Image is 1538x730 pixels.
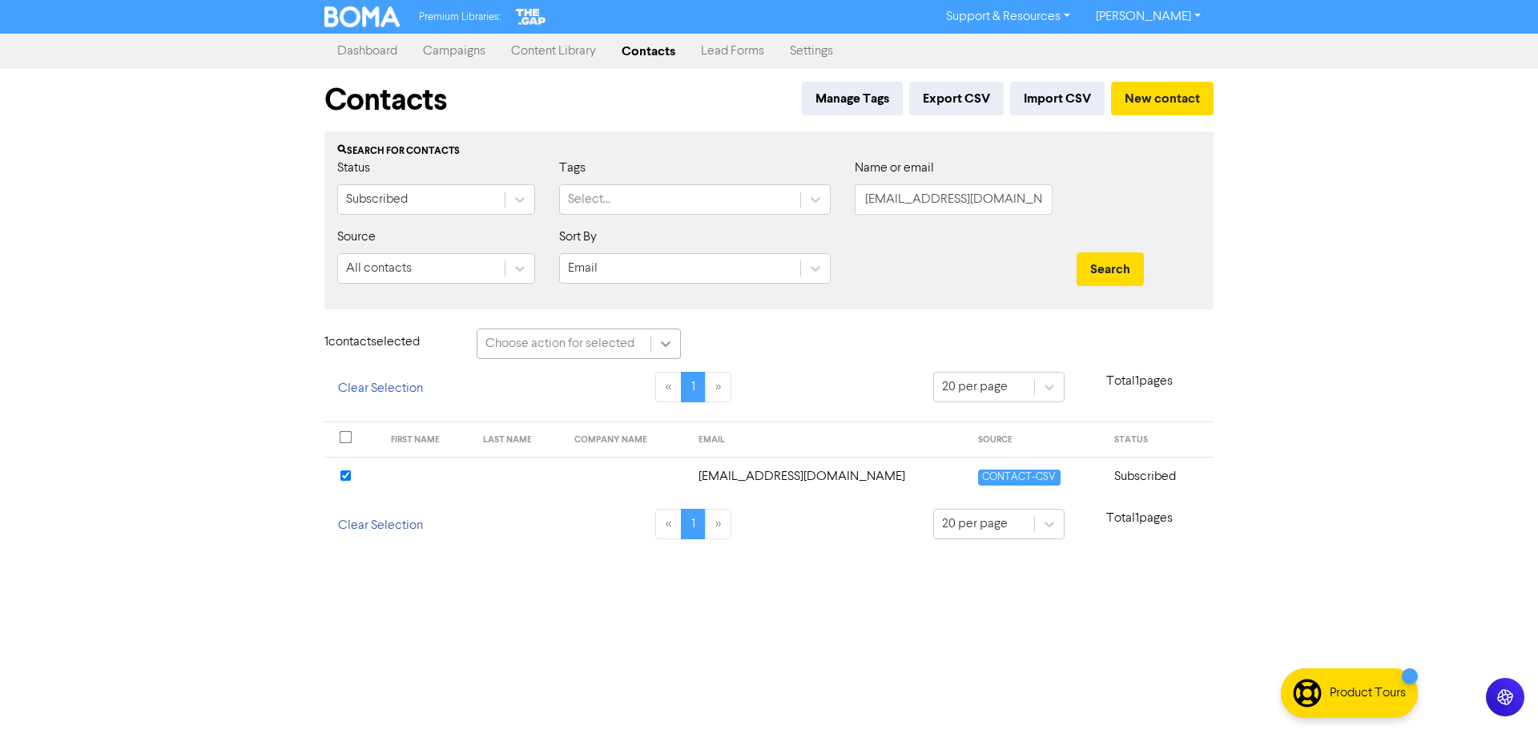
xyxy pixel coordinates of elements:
div: Search for contacts [337,144,1201,159]
div: 20 per page [942,377,1008,397]
div: 20 per page [942,514,1008,534]
label: Tags [559,159,586,178]
th: FIRST NAME [381,422,473,458]
img: BOMA Logo [324,6,400,27]
button: Search [1077,252,1144,286]
a: Campaigns [410,35,498,67]
h1: Contacts [324,82,447,119]
td: Subscribed [1105,457,1214,496]
th: EMAIL [689,422,969,458]
a: Page 1 is your current page [681,509,706,539]
img: The Gap [513,6,549,27]
th: STATUS [1105,422,1214,458]
a: Support & Resources [933,4,1083,30]
button: Clear Selection [324,372,437,405]
label: Status [337,159,370,178]
th: COMPANY NAME [565,422,689,458]
label: Source [337,228,376,247]
button: Import CSV [1010,82,1105,115]
a: Settings [777,35,846,67]
div: Subscribed [346,190,408,209]
div: Choose action for selected [485,334,634,353]
div: Email [568,259,598,278]
span: Premium Libraries: [419,12,501,22]
iframe: Chat Widget [1337,557,1538,730]
label: Sort By [559,228,597,247]
div: Select... [568,190,610,209]
p: Total 1 pages [1065,509,1214,528]
a: Contacts [609,35,688,67]
a: Lead Forms [688,35,777,67]
td: nickjondavies@gmail.com [689,457,969,496]
button: Export CSV [909,82,1004,115]
th: SOURCE [968,422,1105,458]
label: Name or email [855,159,934,178]
a: Content Library [498,35,609,67]
a: Page 1 is your current page [681,372,706,402]
a: [PERSON_NAME] [1083,4,1214,30]
button: Clear Selection [324,509,437,542]
span: CONTACT-CSV [978,470,1060,485]
th: LAST NAME [473,422,565,458]
a: Dashboard [324,35,410,67]
button: Manage Tags [802,82,903,115]
p: Total 1 pages [1065,372,1214,391]
div: All contacts [346,259,412,278]
button: New contact [1111,82,1214,115]
h6: 1 contact selected [324,335,453,350]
